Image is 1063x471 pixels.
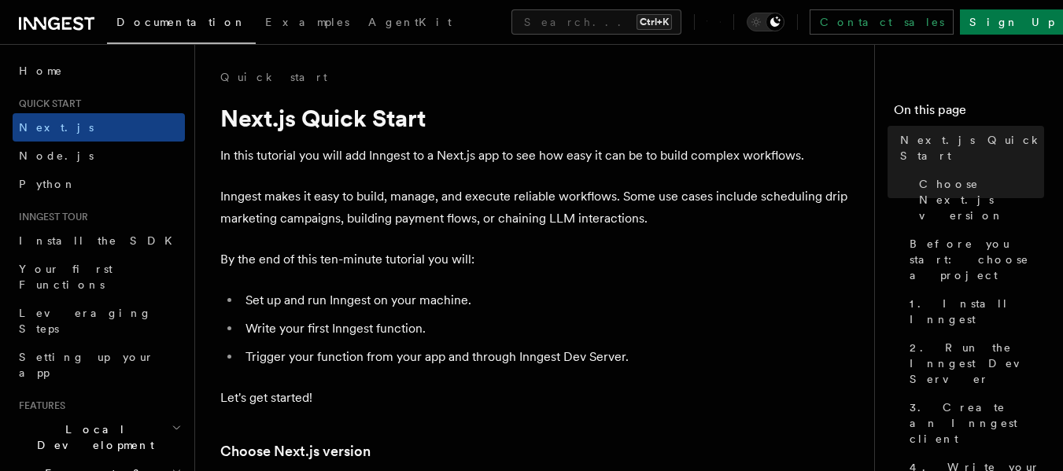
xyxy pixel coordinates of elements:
[13,211,88,223] span: Inngest tour
[220,186,850,230] p: Inngest makes it easy to build, manage, and execute reliable workflows. Some use cases include sc...
[241,318,850,340] li: Write your first Inngest function.
[107,5,256,44] a: Documentation
[13,57,185,85] a: Home
[910,236,1044,283] span: Before you start: choose a project
[13,299,185,343] a: Leveraging Steps
[913,170,1044,230] a: Choose Next.js version
[903,333,1044,393] a: 2. Run the Inngest Dev Server
[894,101,1044,126] h4: On this page
[19,63,63,79] span: Home
[19,121,94,134] span: Next.js
[241,289,850,311] li: Set up and run Inngest on your machine.
[919,176,1044,223] span: Choose Next.js version
[13,98,81,110] span: Quick start
[220,248,850,270] p: By the end of this ten-minute tutorial you will:
[220,145,850,167] p: In this tutorial you will add Inngest to a Next.js app to see how easy it can be to build complex...
[910,296,1044,327] span: 1. Install Inngest
[13,113,185,142] a: Next.js
[511,9,681,35] button: Search...Ctrl+K
[900,132,1044,164] span: Next.js Quick Start
[220,440,371,462] a: Choose Next.js version
[13,142,185,170] a: Node.js
[220,104,850,132] h1: Next.js Quick Start
[265,16,349,28] span: Examples
[116,16,246,28] span: Documentation
[220,387,850,409] p: Let's get started!
[894,126,1044,170] a: Next.js Quick Start
[256,5,359,42] a: Examples
[19,351,154,379] span: Setting up your app
[13,226,185,255] a: Install the SDK
[637,14,672,30] kbd: Ctrl+K
[13,421,172,453] span: Local Development
[910,399,1044,447] span: 3. Create an Inngest client
[19,263,113,291] span: Your first Functions
[13,170,185,198] a: Python
[13,415,185,459] button: Local Development
[903,230,1044,289] a: Before you start: choose a project
[220,69,327,85] a: Quick start
[359,5,461,42] a: AgentKit
[19,307,152,335] span: Leveraging Steps
[13,255,185,299] a: Your first Functions
[910,340,1044,387] span: 2. Run the Inngest Dev Server
[13,343,185,387] a: Setting up your app
[19,149,94,162] span: Node.js
[810,9,954,35] a: Contact sales
[903,393,1044,453] a: 3. Create an Inngest client
[747,13,784,31] button: Toggle dark mode
[19,178,76,190] span: Python
[903,289,1044,333] a: 1. Install Inngest
[368,16,452,28] span: AgentKit
[13,399,65,412] span: Features
[241,346,850,368] li: Trigger your function from your app and through Inngest Dev Server.
[19,234,182,247] span: Install the SDK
